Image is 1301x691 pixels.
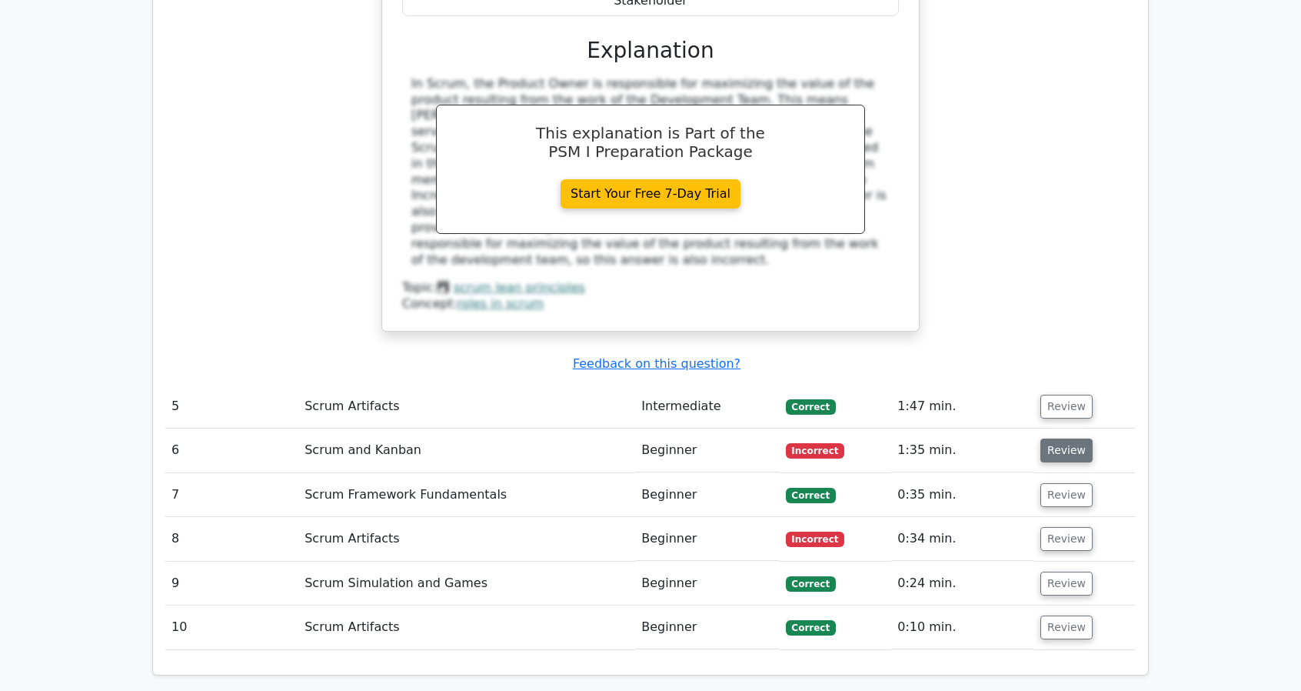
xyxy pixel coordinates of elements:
a: Start Your Free 7-Day Trial [561,179,740,209]
td: Intermediate [635,385,779,429]
div: Concept: [402,296,899,312]
a: Feedback on this question? [573,356,740,371]
td: Scrum and Kanban [298,429,635,472]
td: 0:24 min. [891,562,1034,606]
span: Correct [786,576,836,592]
td: Beginner [635,429,779,472]
td: 0:10 min. [891,606,1034,649]
td: 1:47 min. [891,385,1034,429]
td: 1:35 min. [891,429,1034,472]
td: 6 [165,429,298,472]
td: Scrum Simulation and Games [298,562,635,606]
button: Review [1040,527,1093,551]
span: Incorrect [786,443,845,459]
div: In Scrum, the Product Owner is responsible for maximizing the value of the product resulting from... [411,76,890,269]
h3: Explanation [411,38,890,64]
td: Beginner [635,562,779,606]
span: Correct [786,488,836,503]
td: 5 [165,385,298,429]
td: 8 [165,517,298,561]
td: Scrum Artifacts [298,606,635,649]
span: Incorrect [786,532,845,547]
td: 9 [165,562,298,606]
td: 0:35 min. [891,473,1034,517]
td: 7 [165,473,298,517]
td: Beginner [635,473,779,517]
div: Topic: [402,280,899,296]
td: 0:34 min. [891,517,1034,561]
td: Beginner [635,517,779,561]
button: Review [1040,395,1093,419]
td: Scrum Framework Fundamentals [298,473,635,517]
span: Correct [786,399,836,415]
td: Beginner [635,606,779,649]
a: roles in scrum [458,296,544,311]
td: 10 [165,606,298,649]
button: Review [1040,572,1093,596]
td: Scrum Artifacts [298,385,635,429]
button: Review [1040,439,1093,462]
button: Review [1040,616,1093,639]
button: Review [1040,483,1093,507]
a: scrum lean principles [454,280,585,295]
td: Scrum Artifacts [298,517,635,561]
span: Correct [786,620,836,636]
